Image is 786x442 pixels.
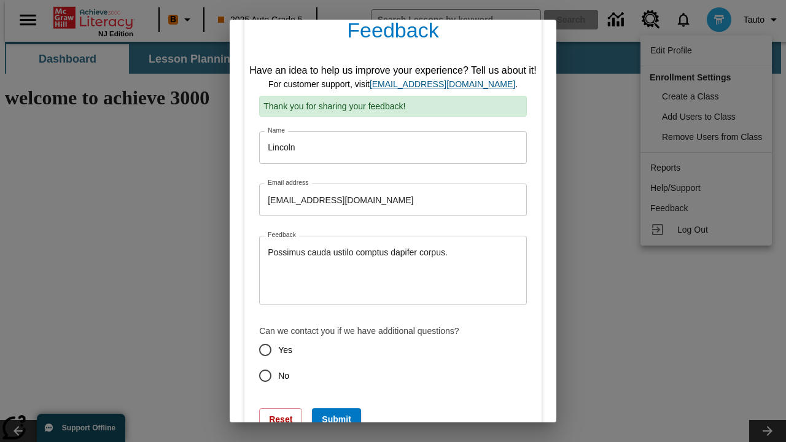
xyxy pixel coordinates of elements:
a: support, will open in new browser tab [370,79,515,89]
span: No [278,370,289,382]
label: Feedback [268,230,296,239]
label: Email address [268,178,309,187]
p: Thank you for sharing your feedback! [259,96,527,117]
h4: Feedback [244,8,542,58]
button: Reset [259,408,302,431]
div: contact-permission [259,337,527,389]
div: For customer support, visit . [249,78,537,91]
label: Name [268,126,285,135]
button: Submit [312,408,360,431]
div: Have an idea to help us improve your experience? Tell us about it! [249,63,537,78]
span: Yes [278,344,292,357]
